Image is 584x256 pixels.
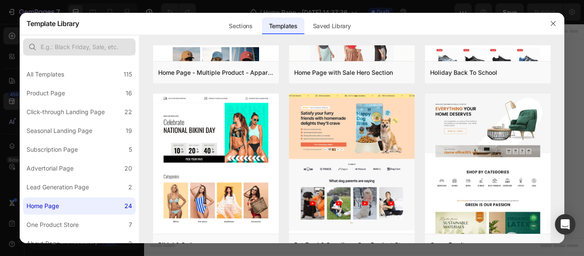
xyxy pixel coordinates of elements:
div: Saved Library [306,18,358,35]
div: Sections [222,18,259,35]
div: About Page [27,238,60,249]
div: Open Intercom Messenger [555,214,575,235]
div: Pet Food & Supplies - One Product Store [294,240,410,250]
div: Templates [262,18,304,35]
div: Home Page - Multiple Product - Apparel - Style 4 [158,68,274,78]
h2: Template Library [27,12,79,35]
div: Home Page [27,201,59,211]
div: Click-through Landing Page [27,107,105,117]
div: Bikini & Swimwear [158,240,211,250]
div: 3 [128,238,132,249]
div: 7 [129,220,132,230]
div: Seasonal Landing Page [27,126,92,136]
div: Advertorial Page [27,163,74,174]
div: Home Page with Sale Hero Section [294,68,393,78]
div: Subscription Page [27,144,78,155]
div: 19 [126,126,132,136]
button: Add sections [195,155,253,172]
div: 24 [124,201,132,211]
button: Add elements [258,155,319,172]
div: All Templates [27,69,64,79]
input: E.g.: Black Friday, Sale, etc. [23,38,136,56]
div: 5 [129,144,132,155]
div: Start with Sections from sidebar [205,138,308,148]
div: 2 [128,182,132,192]
div: Product Page [27,88,65,98]
div: 22 [124,107,132,117]
div: 16 [126,88,132,98]
div: Holiday Back To School [430,68,497,78]
div: Green Furniture [430,240,474,250]
div: One Product Store [27,220,79,230]
div: Lead Generation Page [27,182,89,192]
div: 20 [124,163,132,174]
div: Start with Generating from URL or image [199,203,314,209]
div: 115 [124,69,132,79]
